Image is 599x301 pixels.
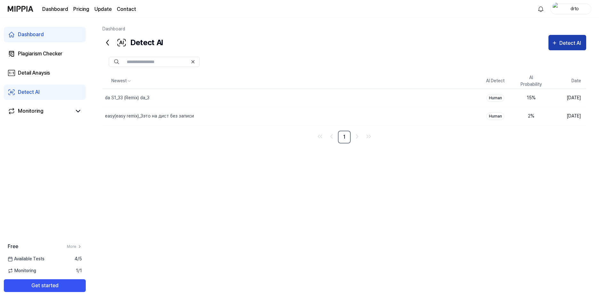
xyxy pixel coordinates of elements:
a: Monitoring [8,107,72,115]
span: 1 / 1 [76,267,82,274]
div: Detail Anaysis [18,69,50,77]
button: Detect AI [548,35,586,50]
a: Go to last page [363,131,374,142]
span: Free [8,243,18,250]
button: profiledrto [550,4,591,14]
div: drto [562,5,587,12]
img: 알림 [537,5,545,13]
span: 4 / 5 [75,256,82,262]
a: Go to first page [315,131,325,142]
a: Contact [117,5,136,13]
a: Dashboard [4,27,86,42]
span: Available Tests [8,256,44,262]
div: 15 % [518,94,544,101]
img: Search [114,59,119,64]
div: Detect AI [559,39,583,47]
a: Dashboard [102,26,125,31]
a: Go to next page [352,131,362,142]
th: AI Probability [513,73,549,89]
div: easy(easy remix)_3это на дист без записи [105,113,194,119]
a: 1 [338,131,351,143]
div: Human [486,112,504,120]
div: Detect AI [102,35,163,50]
td: [DATE] [549,89,586,107]
a: Plagiarism Checker [4,46,86,61]
a: Pricing [73,5,89,13]
a: Dashboard [42,5,68,13]
a: Go to previous page [326,131,337,142]
nav: pagination [102,131,586,143]
div: 2 % [518,113,544,119]
img: profile [553,3,560,15]
span: Monitoring [8,267,36,274]
a: More [67,244,82,249]
td: [DATE] [549,107,586,125]
div: Monitoring [18,107,44,115]
button: Get started [4,279,86,292]
th: Date [549,73,586,89]
a: Detect AI [4,85,86,100]
div: da S1_33 (Remix) da_3 [105,94,149,101]
div: Dashboard [18,31,44,38]
div: Human [486,94,504,102]
th: AI Detect [477,73,513,89]
div: Plagiarism Checker [18,50,62,58]
div: Detect AI [18,88,40,96]
a: Detail Anaysis [4,65,86,81]
a: Update [94,5,112,13]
